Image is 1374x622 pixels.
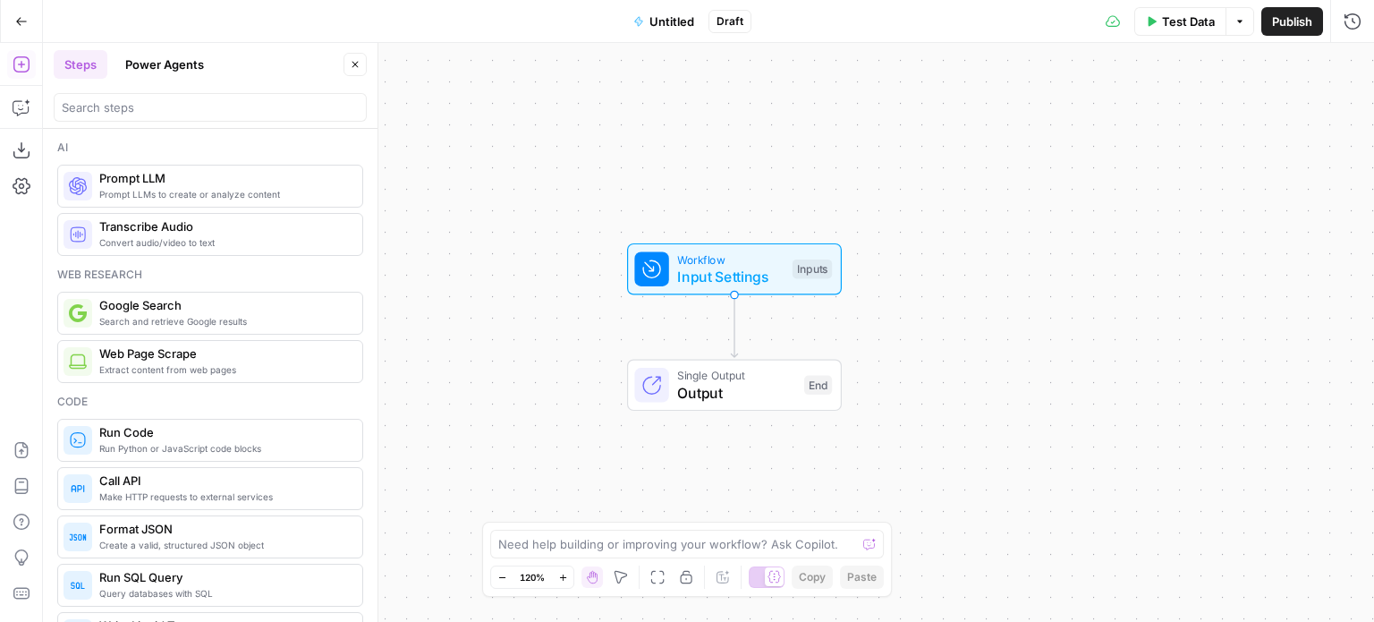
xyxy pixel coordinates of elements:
[677,266,784,287] span: Input Settings
[1134,7,1226,36] button: Test Data
[99,586,348,601] span: Query databases with SQL
[677,251,784,268] span: Workflow
[799,569,826,585] span: Copy
[114,50,215,79] button: Power Agents
[804,376,832,396] div: End
[99,490,348,504] span: Make HTTP requests to external services
[1261,7,1323,36] button: Publish
[57,267,363,283] div: Web research
[99,472,348,490] span: Call API
[793,260,832,279] div: Inputs
[520,570,545,584] span: 120%
[99,296,348,314] span: Google Search
[99,217,348,235] span: Transcribe Audio
[568,243,901,295] div: WorkflowInput SettingsInputs
[649,13,694,30] span: Untitled
[99,520,348,538] span: Format JSON
[99,187,348,201] span: Prompt LLMs to create or analyze content
[57,394,363,410] div: Code
[792,566,833,589] button: Copy
[568,360,901,412] div: Single OutputOutputEnd
[847,569,877,585] span: Paste
[677,367,795,384] span: Single Output
[717,13,743,30] span: Draft
[99,314,348,328] span: Search and retrieve Google results
[99,235,348,250] span: Convert audio/video to text
[1272,13,1312,30] span: Publish
[99,441,348,456] span: Run Python or JavaScript code blocks
[99,568,348,586] span: Run SQL Query
[62,98,359,116] input: Search steps
[731,294,737,357] g: Edge from start to end
[99,345,348,362] span: Web Page Scrape
[840,566,884,589] button: Paste
[677,382,795,404] span: Output
[99,538,348,552] span: Create a valid, structured JSON object
[623,7,705,36] button: Untitled
[99,362,348,377] span: Extract content from web pages
[1162,13,1215,30] span: Test Data
[99,169,348,187] span: Prompt LLM
[99,423,348,441] span: Run Code
[54,50,107,79] button: Steps
[57,140,363,156] div: Ai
